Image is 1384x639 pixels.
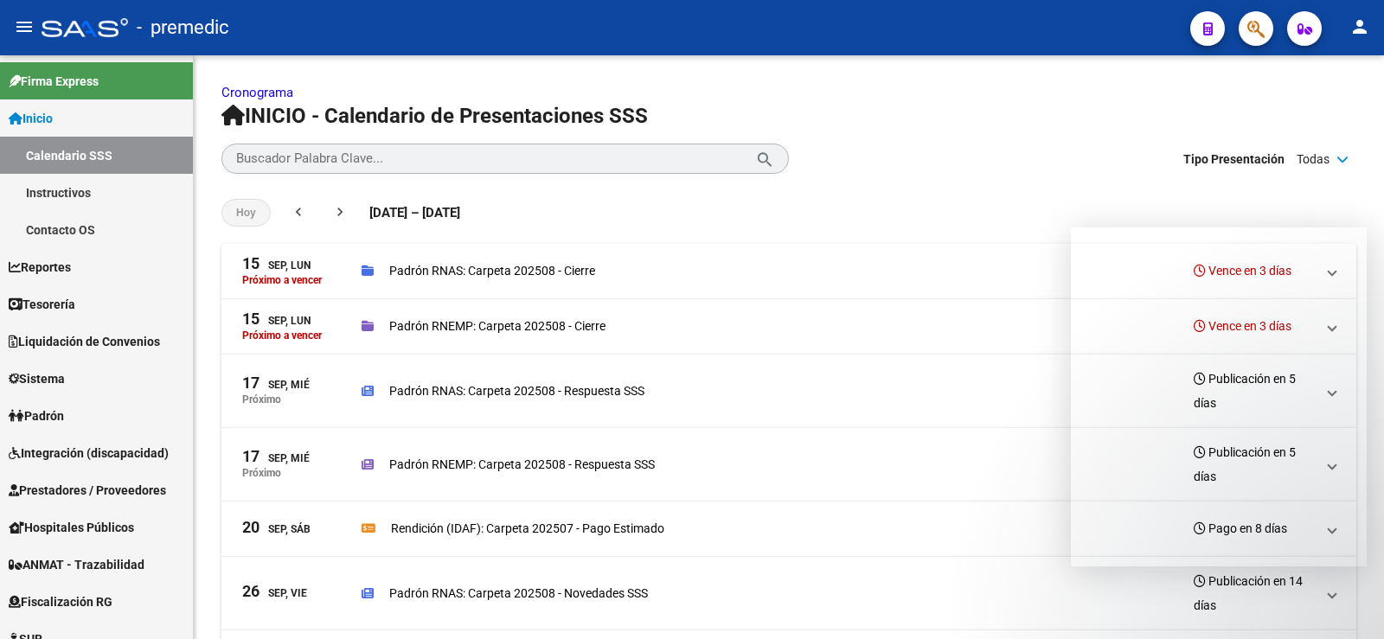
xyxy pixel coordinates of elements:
[242,584,307,602] div: Sep, Vie
[389,316,605,335] p: Padrón RNEMP: Carpeta 202508 - Cierre
[369,203,460,222] span: [DATE] – [DATE]
[221,85,293,100] a: Cronograma
[1325,580,1367,622] iframe: Intercom live chat
[221,428,1356,502] mat-expansion-panel-header: 17Sep, MiéPróximoPadrón RNEMP: Carpeta 202508 - Respuesta SSSPublicación en 5 días
[242,520,259,535] span: 20
[9,592,112,611] span: Fiscalización RG
[389,261,595,280] p: Padrón RNAS: Carpeta 202508 - Cierre
[9,518,134,537] span: Hospitales Públicos
[9,332,160,351] span: Liquidación de Convenios
[9,555,144,574] span: ANMAT - Trazabilidad
[1194,569,1315,617] h3: Publicación en 14 días
[9,369,65,388] span: Sistema
[1183,150,1285,169] span: Tipo Presentación
[1297,150,1330,169] span: Todas
[331,203,349,220] mat-icon: chevron_right
[9,406,64,425] span: Padrón
[242,584,259,599] span: 26
[9,295,75,314] span: Tesorería
[242,449,310,467] div: Sep, Mié
[137,9,229,47] span: - premedic
[755,148,775,169] mat-icon: search
[290,203,307,220] mat-icon: chevron_left
[391,519,664,538] p: Rendición (IDAF): Carpeta 202507 - Pago Estimado
[389,455,655,474] p: Padrón RNEMP: Carpeta 202508 - Respuesta SSS
[389,381,644,400] p: Padrón RNAS: Carpeta 202508 - Respuesta SSS
[389,584,648,603] p: Padrón RNAS: Carpeta 202508 - Novedades SSS
[9,72,99,91] span: Firma Express
[242,375,259,391] span: 17
[9,258,71,277] span: Reportes
[1349,16,1370,37] mat-icon: person
[242,274,322,286] p: Próximo a vencer
[9,109,53,128] span: Inicio
[221,502,1356,557] mat-expansion-panel-header: 20Sep, SábRendición (IDAF): Carpeta 202507 - Pago EstimadoPago en 8 días
[221,355,1356,428] mat-expansion-panel-header: 17Sep, MiéPróximoPadrón RNAS: Carpeta 202508 - Respuesta SSSPublicación en 5 días
[14,16,35,37] mat-icon: menu
[221,557,1356,630] mat-expansion-panel-header: 26Sep, ViePadrón RNAS: Carpeta 202508 - Novedades SSSPublicación en 14 días
[242,393,281,406] p: Próximo
[242,256,311,274] div: Sep, Lun
[242,329,322,342] p: Próximo a vencer
[242,311,311,329] div: Sep, Lun
[242,311,259,327] span: 15
[221,104,648,128] span: INICIO - Calendario de Presentaciones SSS
[1071,227,1367,566] iframe: Intercom live chat mensaje
[9,444,169,463] span: Integración (discapacidad)
[221,299,1356,355] mat-expansion-panel-header: 15Sep, LunPróximo a vencerPadrón RNEMP: Carpeta 202508 - CierreVence en 3 días
[9,481,166,500] span: Prestadores / Proveedores
[242,375,310,393] div: Sep, Mié
[221,244,1356,299] mat-expansion-panel-header: 15Sep, LunPróximo a vencerPadrón RNAS: Carpeta 202508 - CierreVence en 3 días
[242,256,259,272] span: 15
[242,449,259,464] span: 17
[242,520,311,538] div: Sep, Sáb
[221,199,271,227] button: Hoy
[242,467,281,479] p: Próximo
